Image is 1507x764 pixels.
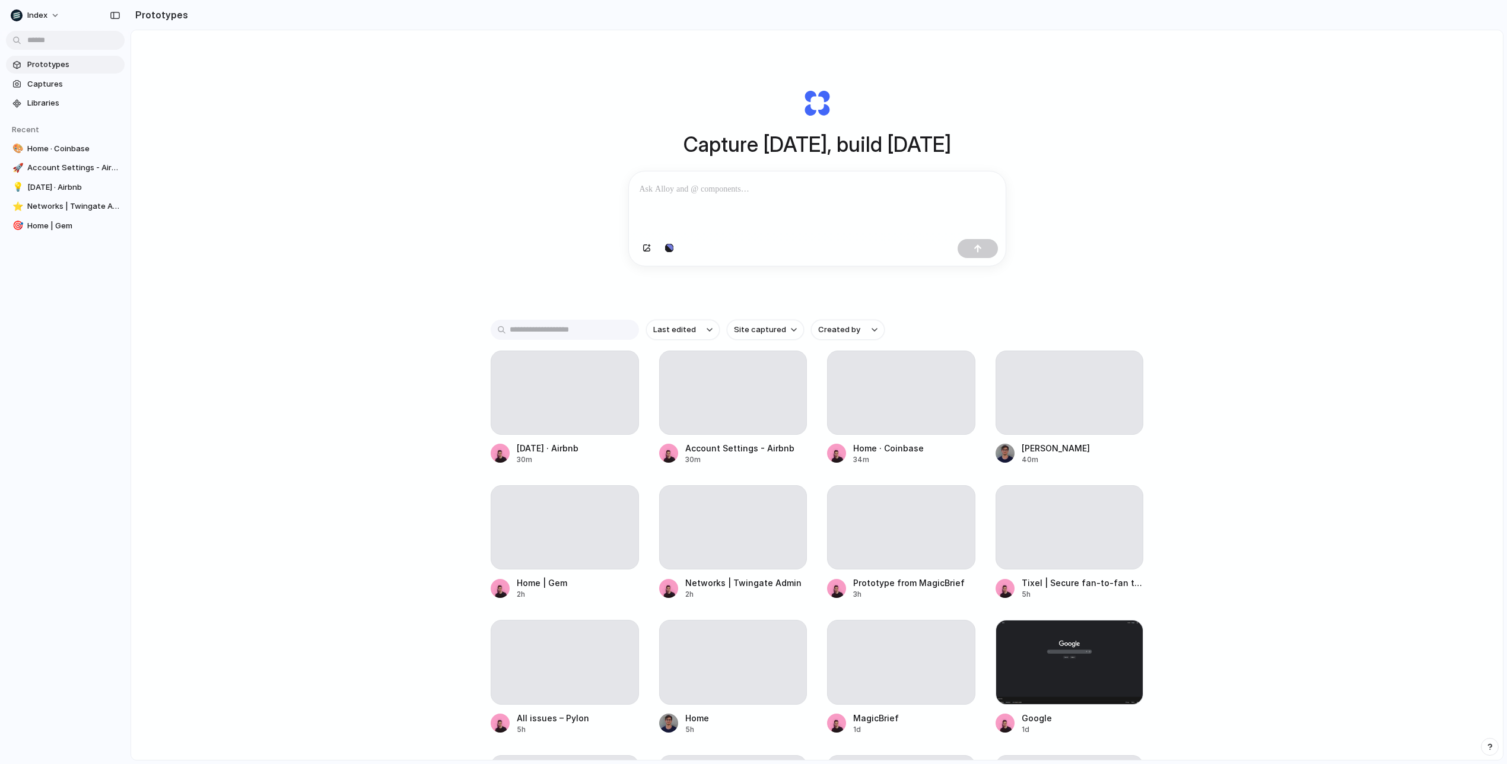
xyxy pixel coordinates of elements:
[6,179,125,196] a: 💡[DATE] · Airbnb
[11,220,23,232] button: 🎯
[6,56,125,74] a: Prototypes
[853,712,899,724] div: MagicBrief
[659,485,807,600] a: Networks | Twingate Admin2h
[685,724,709,735] div: 5h
[1022,589,1144,600] div: 5h
[811,320,885,340] button: Created by
[27,182,120,193] span: [DATE] · Airbnb
[659,620,807,734] a: Home5h
[685,442,794,454] div: Account Settings - Airbnb
[491,485,639,600] a: Home | Gem2h
[517,724,589,735] div: 5h
[27,143,120,155] span: Home · Coinbase
[12,219,21,233] div: 🎯
[6,159,125,177] a: 🚀Account Settings - Airbnb
[491,351,639,465] a: [DATE] · Airbnb30m
[11,143,23,155] button: 🎨
[1022,724,1052,735] div: 1d
[827,620,975,734] a: MagicBrief1d
[12,142,21,155] div: 🎨
[131,8,188,22] h2: Prototypes
[6,217,125,235] a: 🎯Home | Gem
[517,589,567,600] div: 2h
[12,161,21,175] div: 🚀
[11,182,23,193] button: 💡
[27,162,120,174] span: Account Settings - Airbnb
[11,162,23,174] button: 🚀
[853,454,924,465] div: 34m
[27,9,47,21] span: Index
[491,620,639,734] a: All issues – Pylon5h
[996,620,1144,734] a: GoogleGoogle1d
[6,75,125,93] a: Captures
[646,320,720,340] button: Last edited
[685,589,802,600] div: 2h
[853,442,924,454] div: Home · Coinbase
[685,454,794,465] div: 30m
[6,140,125,158] a: 🎨Home · Coinbase
[1022,454,1090,465] div: 40m
[996,485,1144,600] a: Tixel | Secure fan-to-fan ticket resale to live events5h
[659,351,807,465] a: Account Settings - Airbnb30m
[11,200,23,212] button: ⭐
[27,220,120,232] span: Home | Gem
[653,324,696,336] span: Last edited
[727,320,804,340] button: Site captured
[517,577,567,589] div: Home | Gem
[734,324,786,336] span: Site captured
[27,200,120,212] span: Networks | Twingate Admin
[818,324,860,336] span: Created by
[853,577,965,589] div: Prototype from MagicBrief
[12,125,39,134] span: Recent
[517,454,578,465] div: 30m
[1022,442,1090,454] div: [PERSON_NAME]
[6,6,66,25] button: Index
[517,442,578,454] div: [DATE] · Airbnb
[12,180,21,194] div: 💡
[853,589,965,600] div: 3h
[517,712,589,724] div: All issues – Pylon
[6,198,125,215] a: ⭐Networks | Twingate Admin
[996,351,1144,465] a: [PERSON_NAME]40m
[827,351,975,465] a: Home · Coinbase34m
[685,712,709,724] div: Home
[683,129,951,160] h1: Capture [DATE], build [DATE]
[27,59,120,71] span: Prototypes
[827,485,975,600] a: Prototype from MagicBrief3h
[27,97,120,109] span: Libraries
[1022,577,1144,589] div: Tixel | Secure fan-to-fan ticket resale to live events
[853,724,899,735] div: 1d
[685,577,802,589] div: Networks | Twingate Admin
[12,200,21,214] div: ⭐
[27,78,120,90] span: Captures
[1022,712,1052,724] div: Google
[6,94,125,112] a: Libraries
